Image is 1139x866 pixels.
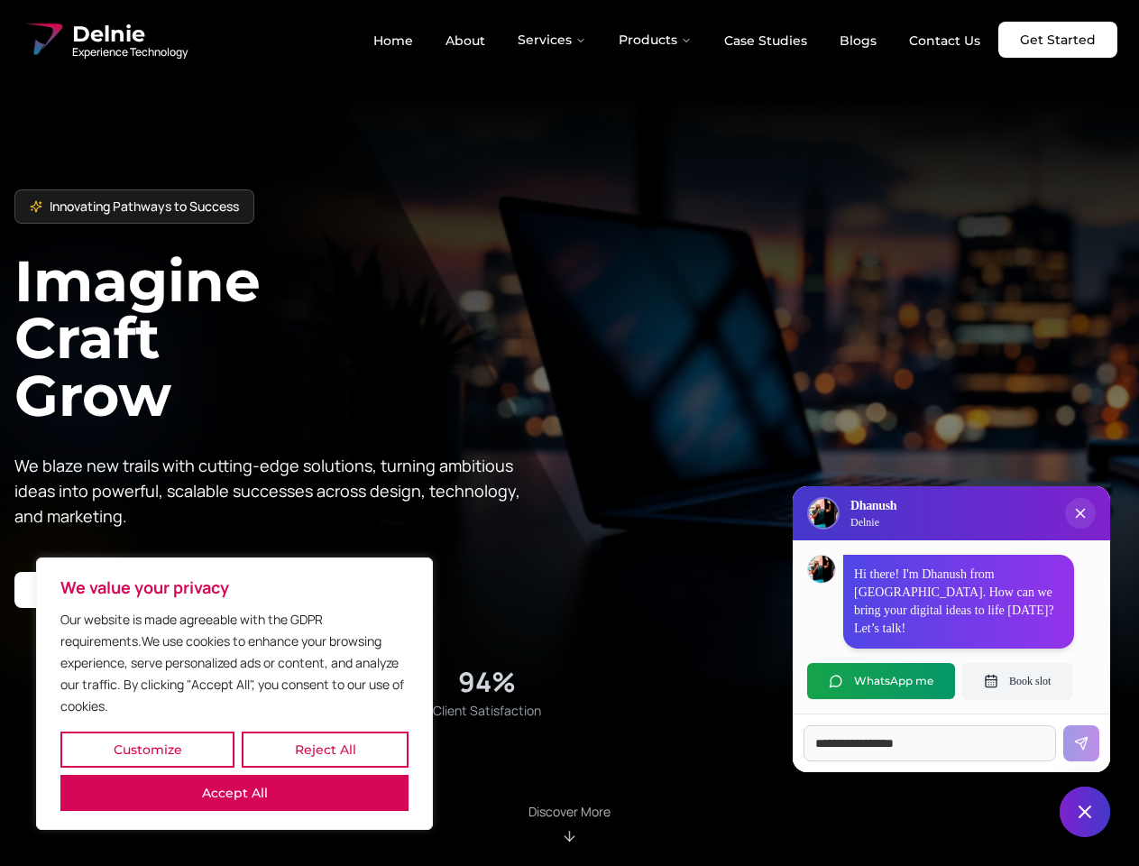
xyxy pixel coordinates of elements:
[431,25,500,56] a: About
[528,803,611,844] div: Scroll to About section
[60,775,409,811] button: Accept All
[60,576,409,598] p: We value your privacy
[808,556,835,583] img: Dhanush
[850,497,896,515] h3: Dhanush
[998,22,1117,58] a: Get Started
[14,572,221,608] a: Start your project with us
[962,663,1072,699] button: Book slot
[242,732,409,768] button: Reject All
[72,45,188,60] span: Experience Technology
[14,453,534,529] p: We blaze new trails with cutting-edge solutions, turning ambitious ideas into powerful, scalable ...
[1060,787,1110,837] button: Close chat
[710,25,822,56] a: Case Studies
[359,22,995,58] nav: Main
[850,515,896,530] p: Delnie
[458,666,516,698] div: 94%
[72,20,188,49] span: Delnie
[503,22,601,58] button: Services
[604,22,706,58] button: Products
[50,198,239,216] span: Innovating Pathways to Success
[854,566,1063,638] p: Hi there! I'm Dhanush from [GEOGRAPHIC_DATA]. How can we bring your digital ideas to life [DATE]?...
[825,25,891,56] a: Blogs
[22,18,188,61] a: Delnie Logo Full
[895,25,995,56] a: Contact Us
[14,253,570,423] h1: Imagine Craft Grow
[22,18,65,61] img: Delnie Logo
[60,609,409,717] p: Our website is made agreeable with the GDPR requirements.We use cookies to enhance your browsing ...
[1065,498,1096,529] button: Close chat popup
[809,499,838,528] img: Delnie Logo
[807,663,955,699] button: WhatsApp me
[359,25,427,56] a: Home
[433,702,541,720] span: Client Satisfaction
[528,803,611,821] p: Discover More
[60,732,234,768] button: Customize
